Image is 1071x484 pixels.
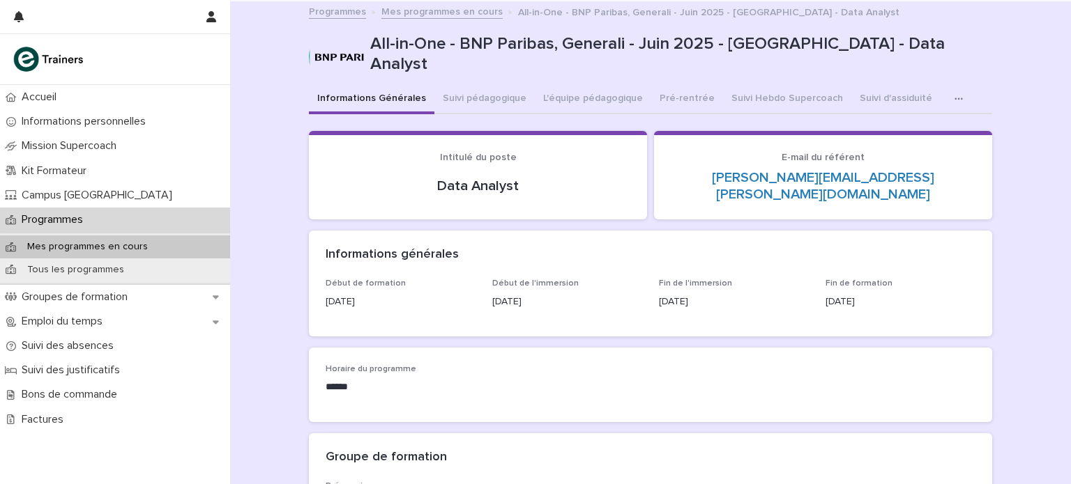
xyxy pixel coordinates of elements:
p: Kit Formateur [16,164,98,178]
a: Mes programmes en cours [381,3,503,19]
span: Fin de formation [826,279,892,288]
span: Horaire du programme [326,365,416,373]
button: Informations Générales [309,85,434,114]
h2: Informations générales [326,247,459,263]
button: Pré-rentrée [651,85,723,114]
a: Programmes [309,3,366,19]
p: Suivi des absences [16,339,125,352]
span: Début de formation [326,279,406,288]
img: K0CqGN7SDeD6s4JG8KQk [11,45,88,73]
p: Mes programmes en cours [16,241,159,253]
p: Mission Supercoach [16,139,128,153]
p: Data Analyst [326,178,630,194]
h2: Groupe de formation [326,450,447,465]
p: Groupes de formation [16,290,139,304]
button: L'équipe pédagogique [535,85,651,114]
button: Suivi d'assiduité [851,85,941,114]
a: [PERSON_NAME][EMAIL_ADDRESS][PERSON_NAME][DOMAIN_NAME] [712,171,934,201]
p: Emploi du temps [16,315,114,328]
p: [DATE] [326,295,476,309]
p: Bons de commande [16,388,128,401]
button: Suivi pédagogique [434,85,535,114]
span: Début de l'immersion [492,279,579,288]
p: Accueil [16,91,68,104]
p: Factures [16,413,75,426]
p: [DATE] [492,295,642,309]
p: Programmes [16,213,94,226]
p: Campus [GEOGRAPHIC_DATA] [16,189,183,202]
span: Intitulé du poste [440,153,517,162]
span: Fin de l'immersion [659,279,732,288]
p: [DATE] [826,295,975,309]
p: [DATE] [659,295,809,309]
p: Tous les programmes [16,264,135,276]
button: Suivi Hebdo Supercoach [723,85,851,114]
p: All-in-One - BNP Paribas, Generali - Juin 2025 - [GEOGRAPHIC_DATA] - Data Analyst [370,34,987,75]
p: Suivi des justificatifs [16,364,131,377]
span: E-mail du référent [782,153,865,162]
p: Informations personnelles [16,115,157,128]
p: All-in-One - BNP Paribas, Generali - Juin 2025 - [GEOGRAPHIC_DATA] - Data Analyst [518,3,899,19]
